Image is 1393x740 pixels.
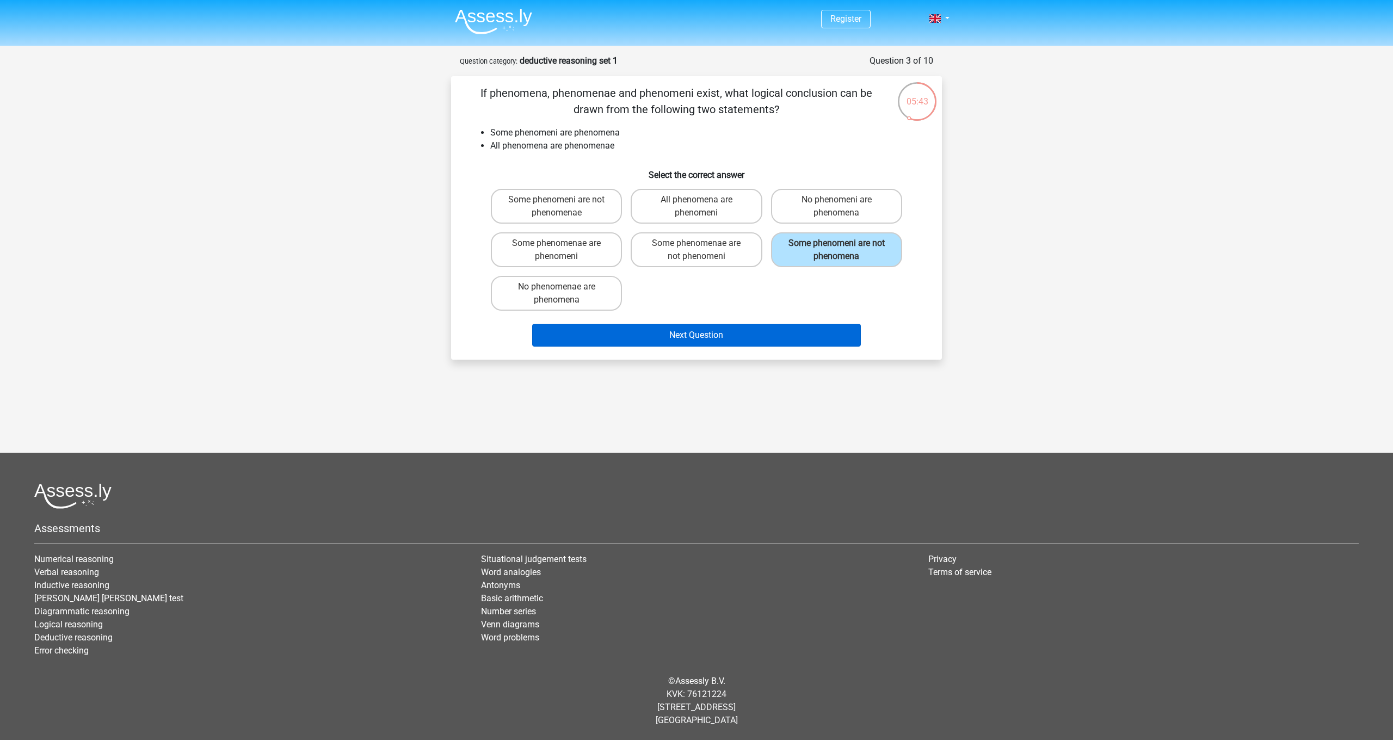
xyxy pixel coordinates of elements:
[631,189,762,224] label: All phenomena are phenomeni
[491,189,622,224] label: Some phenomeni are not phenomenae
[491,276,622,311] label: No phenomenae are phenomena
[460,57,517,65] small: Question category:
[532,324,861,347] button: Next Question
[455,9,532,34] img: Assessly
[870,54,933,67] div: Question 3 of 10
[481,567,541,577] a: Word analogies
[481,593,543,603] a: Basic arithmetic
[520,55,618,66] strong: deductive reasoning set 1
[928,567,991,577] a: Terms of service
[771,232,902,267] label: Some phenomeni are not phenomena
[491,232,622,267] label: Some phenomenae are phenomeni
[34,593,183,603] a: [PERSON_NAME] [PERSON_NAME] test
[481,632,539,643] a: Word problems
[675,676,725,686] a: Assessly B.V.
[928,554,957,564] a: Privacy
[481,580,520,590] a: Antonyms
[34,522,1359,535] h5: Assessments
[481,619,539,630] a: Venn diagrams
[490,139,924,152] li: All phenomena are phenomenae
[34,632,113,643] a: Deductive reasoning
[34,554,114,564] a: Numerical reasoning
[490,126,924,139] li: Some phenomeni are phenomena
[34,483,112,509] img: Assessly logo
[631,232,762,267] label: Some phenomenae are not phenomeni
[26,666,1367,736] div: © KVK: 76121224 [STREET_ADDRESS] [GEOGRAPHIC_DATA]
[469,161,924,180] h6: Select the correct answer
[469,85,884,118] p: If phenomena, phenomenae and phenomeni exist, what logical conclusion can be drawn from the follo...
[34,567,99,577] a: Verbal reasoning
[34,606,130,616] a: Diagrammatic reasoning
[771,189,902,224] label: No phenomeni are phenomena
[34,619,103,630] a: Logical reasoning
[481,606,536,616] a: Number series
[830,14,861,24] a: Register
[481,554,587,564] a: Situational judgement tests
[897,81,938,108] div: 05:43
[34,645,89,656] a: Error checking
[34,580,109,590] a: Inductive reasoning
